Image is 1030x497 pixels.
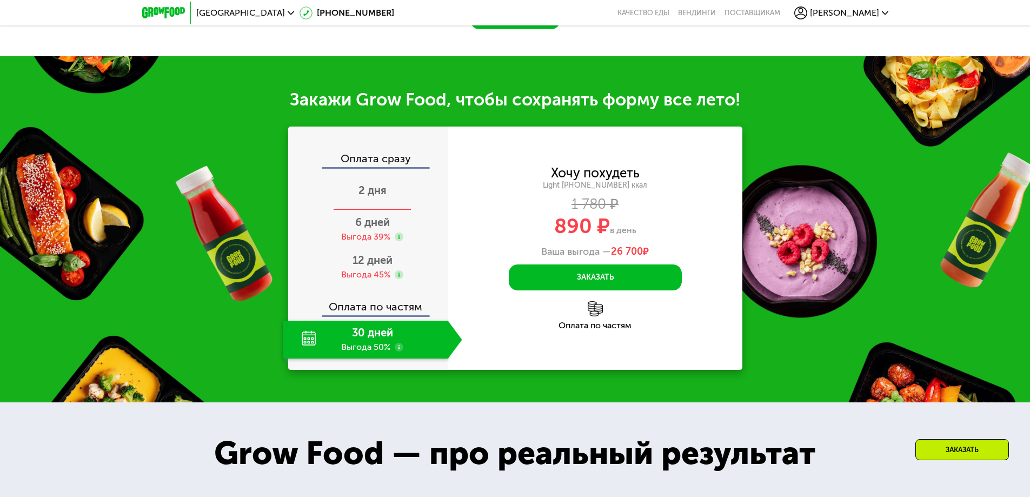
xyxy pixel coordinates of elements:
[448,246,742,258] div: Ваша выгода —
[915,439,1009,460] div: Заказать
[196,9,285,17] span: [GEOGRAPHIC_DATA]
[289,290,448,315] div: Оплата по частям
[341,269,390,281] div: Выгода 45%
[617,9,669,17] a: Качество еды
[448,321,742,330] div: Оплата по частям
[610,225,636,235] span: в день
[588,301,603,316] img: l6xcnZfty9opOoJh.png
[190,429,839,478] div: Grow Food — про реальный результат
[611,246,643,257] span: 26 700
[358,184,387,197] span: 2 дня
[289,142,448,167] div: Оплата сразу
[551,167,640,179] div: Хочу похудеть
[810,9,879,17] span: [PERSON_NAME]
[554,214,610,238] span: 890 ₽
[678,9,716,17] a: Вендинги
[448,181,742,190] div: Light [PHONE_NUMBER] ккал
[353,254,393,267] span: 12 дней
[725,9,780,17] div: поставщикам
[509,264,682,290] button: Заказать
[355,216,390,229] span: 6 дней
[611,246,649,258] span: ₽
[341,231,390,243] div: Выгода 39%
[300,6,394,19] a: [PHONE_NUMBER]
[448,198,742,210] div: 1 780 ₽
